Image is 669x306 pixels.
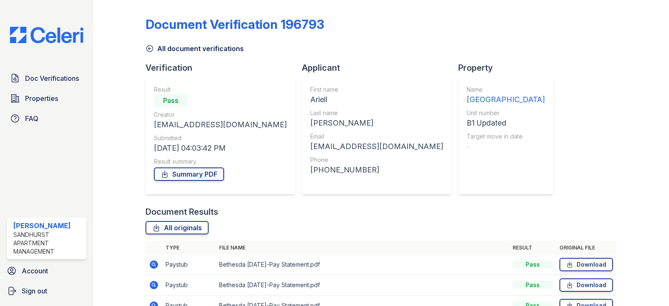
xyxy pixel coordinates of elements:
span: Doc Verifications [25,73,79,83]
a: All document verifications [146,44,244,54]
div: [PHONE_NUMBER] [310,164,443,176]
div: Document Results [146,206,218,218]
td: Paystub [162,275,216,296]
a: Name [GEOGRAPHIC_DATA] [467,85,545,105]
a: Account [3,262,90,279]
td: Bethesda [DATE]-Pay Statement.pdf [216,255,509,275]
div: Verification [146,62,302,74]
div: B1 Updated [467,117,545,129]
a: Sign out [3,283,90,299]
span: FAQ [25,113,38,123]
div: First name [310,85,443,94]
div: Phone [310,156,443,164]
div: [PERSON_NAME] [13,221,83,231]
div: [GEOGRAPHIC_DATA] [467,94,545,105]
a: Doc Verifications [7,70,87,87]
div: - [467,141,545,152]
th: File name [216,241,509,255]
div: Sandhurst Apartment Management [13,231,83,256]
span: Sign out [22,286,47,296]
span: Account [22,266,48,276]
th: Result [509,241,556,255]
td: Bethesda [DATE]-Pay Statement.pdf [216,275,509,296]
span: Properties [25,93,58,103]
a: Properties [7,90,87,107]
img: CE_Logo_Blue-a8612792a0a2168367f1c8372b55b34899dd931a85d93a1a3d3e32e68fde9ad4.png [3,27,90,43]
div: [PERSON_NAME] [310,117,443,129]
a: FAQ [7,110,87,127]
div: Ariell [310,94,443,105]
div: Target move in date [467,132,545,141]
div: [DATE] 04:03:42 PM [154,142,287,154]
a: Download [559,278,613,292]
div: Result summary [154,157,287,166]
th: Type [162,241,216,255]
div: Pass [513,260,553,269]
div: Unit number [467,109,545,117]
div: Result [154,85,287,94]
a: Download [559,258,613,271]
div: Last name [310,109,443,117]
div: Applicant [302,62,458,74]
div: Pass [154,94,187,107]
a: All originals [146,221,209,234]
td: Paystub [162,255,216,275]
div: Name [467,85,545,94]
div: Pass [513,281,553,289]
div: Submitted [154,134,287,142]
a: Summary PDF [154,167,224,181]
div: Document Verification 196793 [146,17,324,32]
div: Creator [154,111,287,119]
th: Original file [556,241,616,255]
div: [EMAIL_ADDRESS][DOMAIN_NAME] [154,119,287,131]
div: Email [310,132,443,141]
div: Property [458,62,560,74]
div: [EMAIL_ADDRESS][DOMAIN_NAME] [310,141,443,152]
